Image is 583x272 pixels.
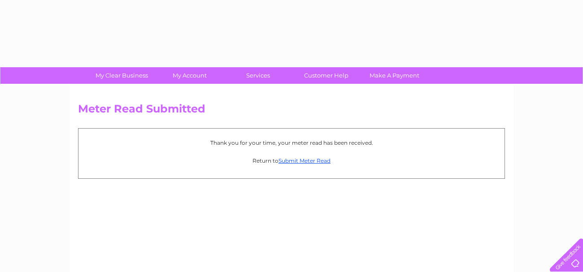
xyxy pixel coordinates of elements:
[289,67,363,84] a: Customer Help
[85,67,159,84] a: My Clear Business
[221,67,295,84] a: Services
[153,67,227,84] a: My Account
[278,157,331,164] a: Submit Meter Read
[78,103,505,120] h2: Meter Read Submitted
[357,67,431,84] a: Make A Payment
[83,138,500,147] p: Thank you for your time, your meter read has been received.
[83,156,500,165] p: Return to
